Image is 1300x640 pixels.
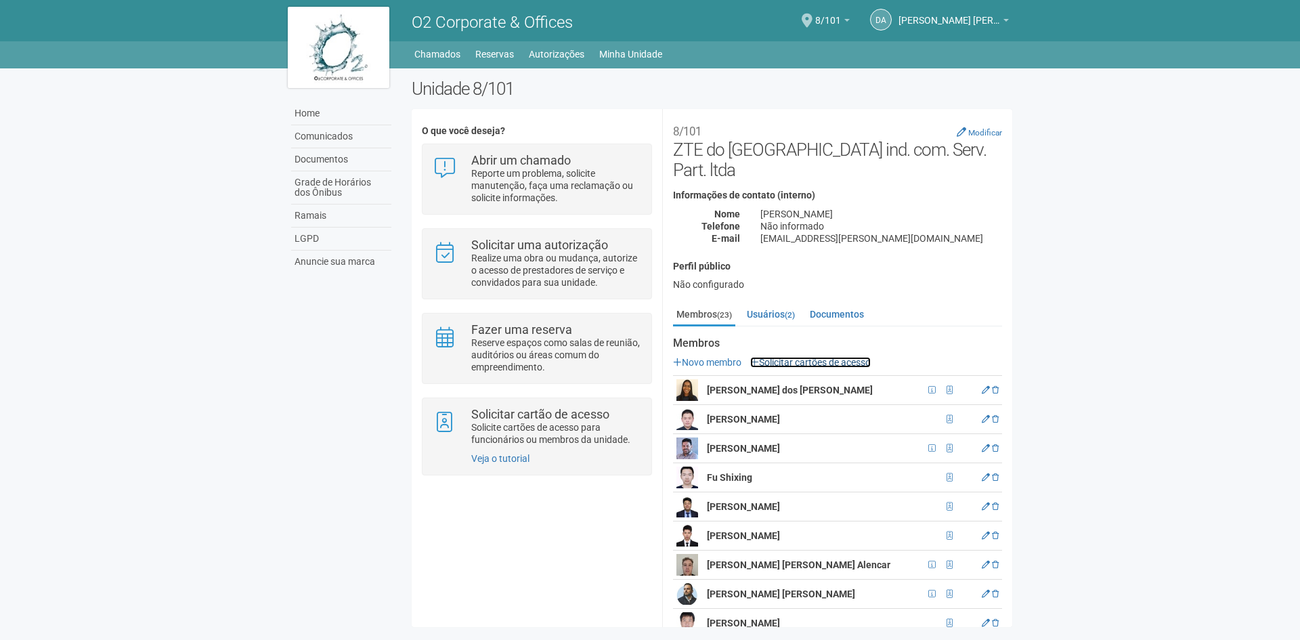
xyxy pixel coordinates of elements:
[291,102,391,125] a: Home
[707,472,752,483] strong: Fu Shixing
[676,438,698,459] img: user.png
[673,190,1002,200] h4: Informações de contato (interno)
[676,379,698,401] img: user.png
[471,322,572,337] strong: Fazer uma reserva
[471,407,609,421] strong: Solicitar cartão de acesso
[291,148,391,171] a: Documentos
[982,444,990,453] a: Editar membro
[676,583,698,605] img: user.png
[291,125,391,148] a: Comunicados
[412,13,573,32] span: O2 Corporate & Offices
[750,220,1012,232] div: Não informado
[815,17,850,28] a: 8/101
[676,525,698,547] img: user.png
[992,560,999,570] a: Excluir membro
[707,559,890,570] strong: [PERSON_NAME] [PERSON_NAME] Alencar
[707,618,780,628] strong: [PERSON_NAME]
[471,153,571,167] strong: Abrir um chamado
[707,589,855,599] strong: [PERSON_NAME] [PERSON_NAME]
[750,208,1012,220] div: [PERSON_NAME]
[992,618,999,628] a: Excluir membro
[707,385,873,396] strong: [PERSON_NAME] dos [PERSON_NAME]
[676,408,698,430] img: user.png
[750,232,1012,244] div: [EMAIL_ADDRESS][PERSON_NAME][DOMAIN_NAME]
[673,261,1002,272] h4: Perfil público
[750,357,871,368] a: Solicitar cartões de acesso
[707,443,780,454] strong: [PERSON_NAME]
[676,467,698,488] img: user.png
[676,496,698,517] img: user.png
[898,17,1009,28] a: [PERSON_NAME] [PERSON_NAME] [PERSON_NAME]
[785,310,795,320] small: (2)
[815,2,841,26] span: 8/101
[471,238,608,252] strong: Solicitar uma autorização
[673,125,701,138] small: 8/101
[471,421,641,446] p: Solicite cartões de acesso para funcionários ou membros da unidade.
[529,45,584,64] a: Autorizações
[291,228,391,251] a: LGPD
[433,154,641,204] a: Abrir um chamado Reporte um problema, solicite manutenção, faça uma reclamação ou solicite inform...
[898,2,1000,26] span: Daniel Andres Soto Lozada
[743,304,798,324] a: Usuários(2)
[992,502,999,511] a: Excluir membro
[992,531,999,540] a: Excluir membro
[433,408,641,446] a: Solicitar cartão de acesso Solicite cartões de acesso para funcionários ou membros da unidade.
[982,385,990,395] a: Editar membro
[992,444,999,453] a: Excluir membro
[471,453,529,464] a: Veja o tutorial
[422,126,651,136] h4: O que você deseja?
[968,128,1002,137] small: Modificar
[288,7,389,88] img: logo.jpg
[433,324,641,373] a: Fazer uma reserva Reserve espaços como salas de reunião, auditórios ou áreas comum do empreendime...
[676,554,698,576] img: user.png
[673,357,741,368] a: Novo membro
[412,79,1012,99] h2: Unidade 8/101
[291,171,391,205] a: Grade de Horários dos Ônibus
[712,233,740,244] strong: E-mail
[707,530,780,541] strong: [PERSON_NAME]
[992,385,999,395] a: Excluir membro
[707,414,780,425] strong: [PERSON_NAME]
[471,337,641,373] p: Reserve espaços como salas de reunião, auditórios ou áreas comum do empreendimento.
[982,589,990,599] a: Editar membro
[714,209,740,219] strong: Nome
[676,612,698,634] img: user.png
[992,589,999,599] a: Excluir membro
[673,304,735,326] a: Membros(23)
[982,414,990,424] a: Editar membro
[982,560,990,570] a: Editar membro
[471,167,641,204] p: Reporte um problema, solicite manutenção, faça uma reclamação ou solicite informações.
[992,414,999,424] a: Excluir membro
[982,618,990,628] a: Editar membro
[291,205,391,228] a: Ramais
[707,501,780,512] strong: [PERSON_NAME]
[992,473,999,482] a: Excluir membro
[717,310,732,320] small: (23)
[433,239,641,289] a: Solicitar uma autorização Realize uma obra ou mudança, autorize o acesso de prestadores de serviç...
[471,252,641,289] p: Realize uma obra ou mudança, autorize o acesso de prestadores de serviço e convidados para sua un...
[957,127,1002,137] a: Modificar
[475,45,514,64] a: Reservas
[982,473,990,482] a: Editar membro
[599,45,662,64] a: Minha Unidade
[982,531,990,540] a: Editar membro
[673,119,1002,180] h2: ZTE do [GEOGRAPHIC_DATA] ind. com. Serv. Part. ltda
[806,304,867,324] a: Documentos
[701,221,740,232] strong: Telefone
[291,251,391,273] a: Anuncie sua marca
[673,278,1002,291] div: Não configurado
[870,9,892,30] a: DA
[673,337,1002,349] strong: Membros
[982,502,990,511] a: Editar membro
[414,45,460,64] a: Chamados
